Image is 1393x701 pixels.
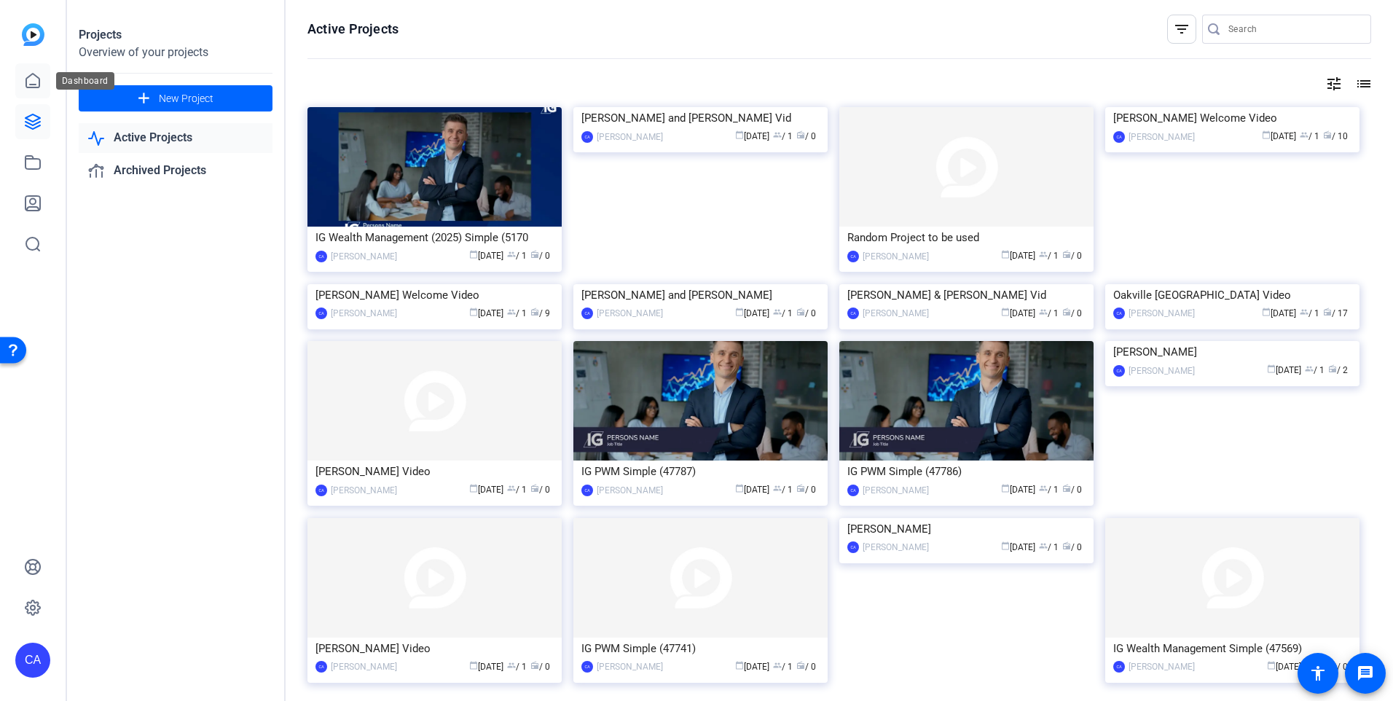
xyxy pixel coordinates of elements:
span: group [1039,250,1048,259]
span: calendar_today [1267,364,1276,373]
span: / 0 [796,308,816,318]
span: / 1 [507,485,527,495]
span: / 1 [507,308,527,318]
span: / 1 [1300,308,1319,318]
span: / 0 [796,485,816,495]
span: group [773,308,782,316]
div: CA [1113,131,1125,143]
div: [PERSON_NAME] [1129,306,1195,321]
span: calendar_today [735,308,744,316]
span: radio [530,250,539,259]
div: [PERSON_NAME] Video [315,461,554,482]
mat-icon: filter_list [1173,20,1190,38]
span: calendar_today [469,484,478,493]
span: / 1 [773,485,793,495]
span: calendar_today [1001,308,1010,316]
div: Projects [79,26,272,44]
span: / 0 [1062,308,1082,318]
span: [DATE] [735,131,769,141]
div: CA [847,251,859,262]
span: radio [1062,541,1071,550]
span: / 1 [1039,308,1059,318]
span: / 0 [1062,485,1082,495]
div: [PERSON_NAME] [331,306,397,321]
div: [PERSON_NAME] [597,306,663,321]
span: / 0 [796,662,816,672]
div: CA [581,308,593,319]
button: New Project [79,85,272,111]
mat-icon: add [135,90,153,108]
span: calendar_today [735,661,744,670]
div: CA [581,131,593,143]
span: [DATE] [1262,308,1296,318]
span: / 10 [1323,131,1348,141]
span: [DATE] [1267,365,1301,375]
mat-icon: message [1357,665,1374,682]
span: radio [530,484,539,493]
span: radio [796,308,805,316]
div: IG Wealth Management Simple (47569) [1113,638,1351,659]
span: [DATE] [1262,131,1296,141]
span: group [1305,364,1314,373]
span: calendar_today [1001,484,1010,493]
span: calendar_today [1001,250,1010,259]
div: CA [847,485,859,496]
div: CA [315,661,327,673]
span: calendar_today [469,308,478,316]
mat-icon: list [1354,75,1371,93]
img: blue-gradient.svg [22,23,44,46]
input: Search [1228,20,1359,38]
span: radio [530,661,539,670]
div: IG PWM Simple (47787) [581,461,820,482]
span: [DATE] [1001,251,1035,261]
span: / 1 [1305,365,1325,375]
div: CA [315,251,327,262]
span: calendar_today [1267,661,1276,670]
div: Oakville [GEOGRAPHIC_DATA] Video [1113,284,1351,306]
div: CA [581,661,593,673]
div: [PERSON_NAME] [331,659,397,674]
span: / 0 [530,662,550,672]
div: CA [315,308,327,319]
div: CA [1113,365,1125,377]
div: [PERSON_NAME] [863,249,929,264]
div: IG PWM Simple (47786) [847,461,1086,482]
div: [PERSON_NAME] [331,483,397,498]
span: radio [1323,308,1332,316]
span: / 1 [1300,131,1319,141]
div: [PERSON_NAME] [597,483,663,498]
span: group [773,661,782,670]
span: radio [1062,308,1071,316]
span: radio [530,308,539,316]
span: group [507,308,516,316]
div: [PERSON_NAME] [863,483,929,498]
mat-icon: accessibility [1309,665,1327,682]
span: [DATE] [1001,485,1035,495]
span: radio [1323,130,1332,139]
span: radio [1062,484,1071,493]
span: [DATE] [735,485,769,495]
span: radio [1062,250,1071,259]
span: / 17 [1323,308,1348,318]
div: [PERSON_NAME] Video [315,638,554,659]
span: calendar_today [1001,541,1010,550]
span: / 2 [1328,365,1348,375]
span: calendar_today [1262,130,1271,139]
span: / 1 [773,131,793,141]
span: [DATE] [469,485,503,495]
div: [PERSON_NAME] [597,659,663,674]
div: [PERSON_NAME] and [PERSON_NAME] [581,284,820,306]
span: group [1039,484,1048,493]
div: [PERSON_NAME] and [PERSON_NAME] Vid [581,107,820,129]
span: radio [1328,364,1337,373]
span: radio [796,130,805,139]
span: [DATE] [735,308,769,318]
a: Active Projects [79,123,272,153]
div: [PERSON_NAME] Welcome Video [315,284,554,306]
div: CA [315,485,327,496]
span: / 1 [773,308,793,318]
div: [PERSON_NAME] [1129,364,1195,378]
div: [PERSON_NAME] [1129,130,1195,144]
div: CA [847,541,859,553]
span: New Project [159,91,213,106]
